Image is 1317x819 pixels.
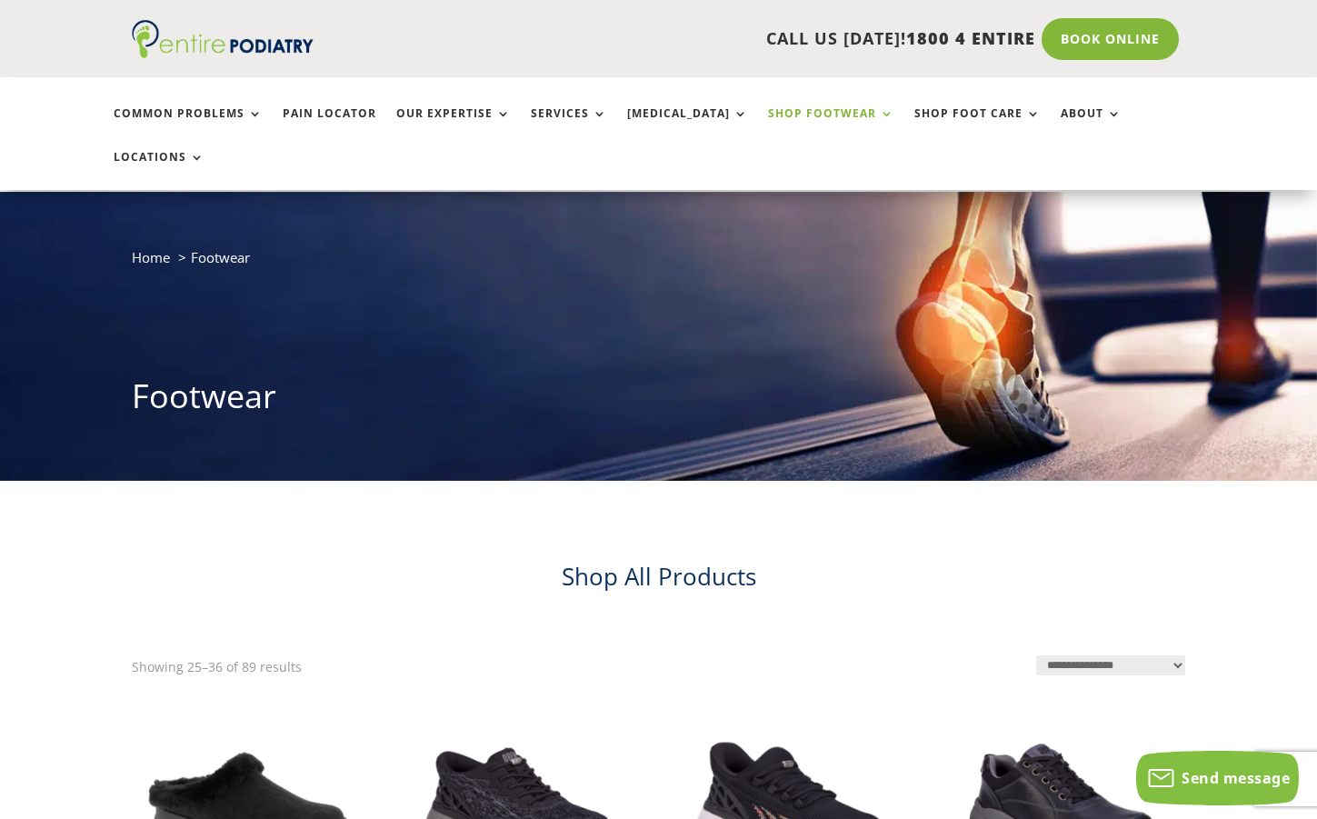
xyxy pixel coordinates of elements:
[191,248,250,266] span: Footwear
[1182,768,1290,788] span: Send message
[1136,751,1299,805] button: Send message
[132,374,1185,428] h1: Footwear
[768,107,894,146] a: Shop Footwear
[132,20,314,58] img: logo (1)
[114,151,205,190] a: Locations
[132,44,314,62] a: Entire Podiatry
[627,107,748,146] a: [MEDICAL_DATA]
[132,248,170,266] a: Home
[1036,655,1185,675] select: Shop order
[283,107,376,146] a: Pain Locator
[132,655,302,679] p: Showing 25–36 of 89 results
[914,107,1041,146] a: Shop Foot Care
[374,27,1035,51] p: CALL US [DATE]!
[1042,18,1179,60] a: Book Online
[396,107,511,146] a: Our Expertise
[1061,107,1122,146] a: About
[132,245,1185,283] nav: breadcrumb
[114,107,263,146] a: Common Problems
[132,560,1185,602] h2: Shop All Products
[906,27,1035,49] span: 1800 4 ENTIRE
[531,107,607,146] a: Services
